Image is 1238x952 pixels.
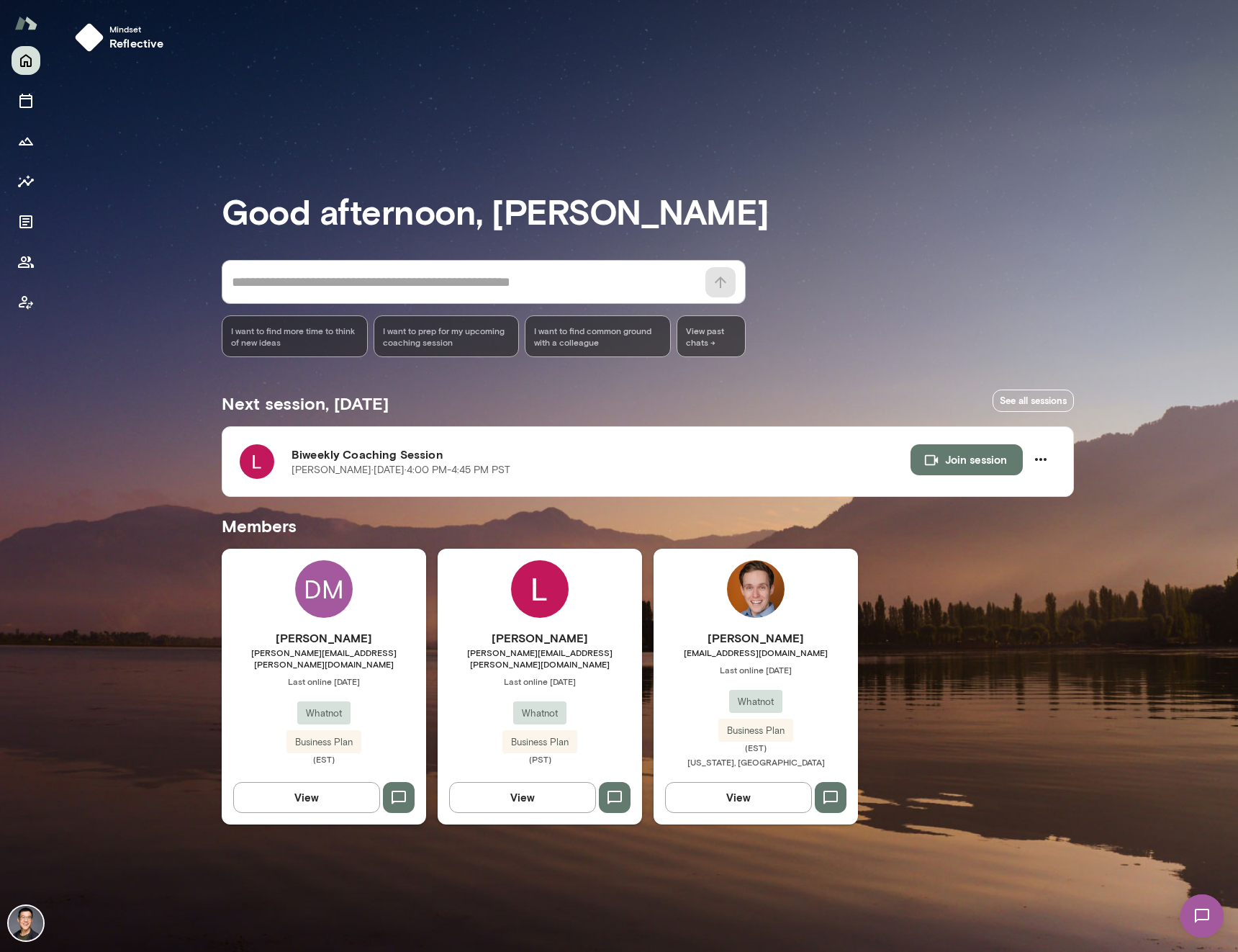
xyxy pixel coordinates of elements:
[222,514,1074,537] h5: Members
[12,86,40,115] button: Sessions
[75,23,104,52] img: mindset
[12,167,40,196] button: Insights
[534,325,661,348] span: I want to find common ground with a colleague
[383,325,510,348] span: I want to prep for my upcoming coaching session
[109,23,164,35] span: Mindset
[222,392,389,415] h5: Next session, [DATE]
[222,629,426,647] h6: [PERSON_NAME]
[677,315,746,357] span: View past chats ->
[9,906,43,940] img: Ryan Tang
[69,17,176,58] button: Mindsetreflective
[222,647,426,670] span: [PERSON_NAME][EMAIL_ADDRESS][PERSON_NAME][DOMAIN_NAME]
[374,315,520,357] div: I want to prep for my upcoming coaching session
[665,782,812,812] button: View
[233,782,380,812] button: View
[654,629,858,647] h6: [PERSON_NAME]
[292,463,510,477] p: [PERSON_NAME] · [DATE] · 4:00 PM-4:45 PM PST
[222,315,368,357] div: I want to find more time to think of new ideas
[525,315,671,357] div: I want to find common ground with a colleague
[449,782,596,812] button: View
[654,742,858,753] span: (EST)
[438,629,642,647] h6: [PERSON_NAME]
[12,248,40,277] button: Members
[12,46,40,75] button: Home
[727,560,785,618] img: Blake Morgan
[12,127,40,156] button: Growth Plan
[911,444,1023,475] button: Join session
[502,735,577,750] span: Business Plan
[109,35,164,52] h6: reflective
[513,706,566,721] span: Whatnot
[654,647,858,658] span: [EMAIL_ADDRESS][DOMAIN_NAME]
[438,753,642,765] span: (PST)
[654,664,858,675] span: Last online [DATE]
[993,390,1074,412] a: See all sessions
[729,695,782,709] span: Whatnot
[222,191,1074,231] h3: Good afternoon, [PERSON_NAME]
[12,288,40,317] button: Client app
[297,706,351,721] span: Whatnot
[438,647,642,670] span: [PERSON_NAME][EMAIL_ADDRESS][PERSON_NAME][DOMAIN_NAME]
[687,757,825,767] span: [US_STATE], [GEOGRAPHIC_DATA]
[231,325,358,348] span: I want to find more time to think of new ideas
[12,207,40,236] button: Documents
[222,675,426,687] span: Last online [DATE]
[295,560,353,618] div: DM
[292,446,911,463] h6: Biweekly Coaching Session
[14,9,37,37] img: Mento
[286,735,361,750] span: Business Plan
[222,753,426,765] span: (EST)
[718,724,793,738] span: Business Plan
[438,675,642,687] span: Last online [DATE]
[511,560,569,618] img: Logan Bestwick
